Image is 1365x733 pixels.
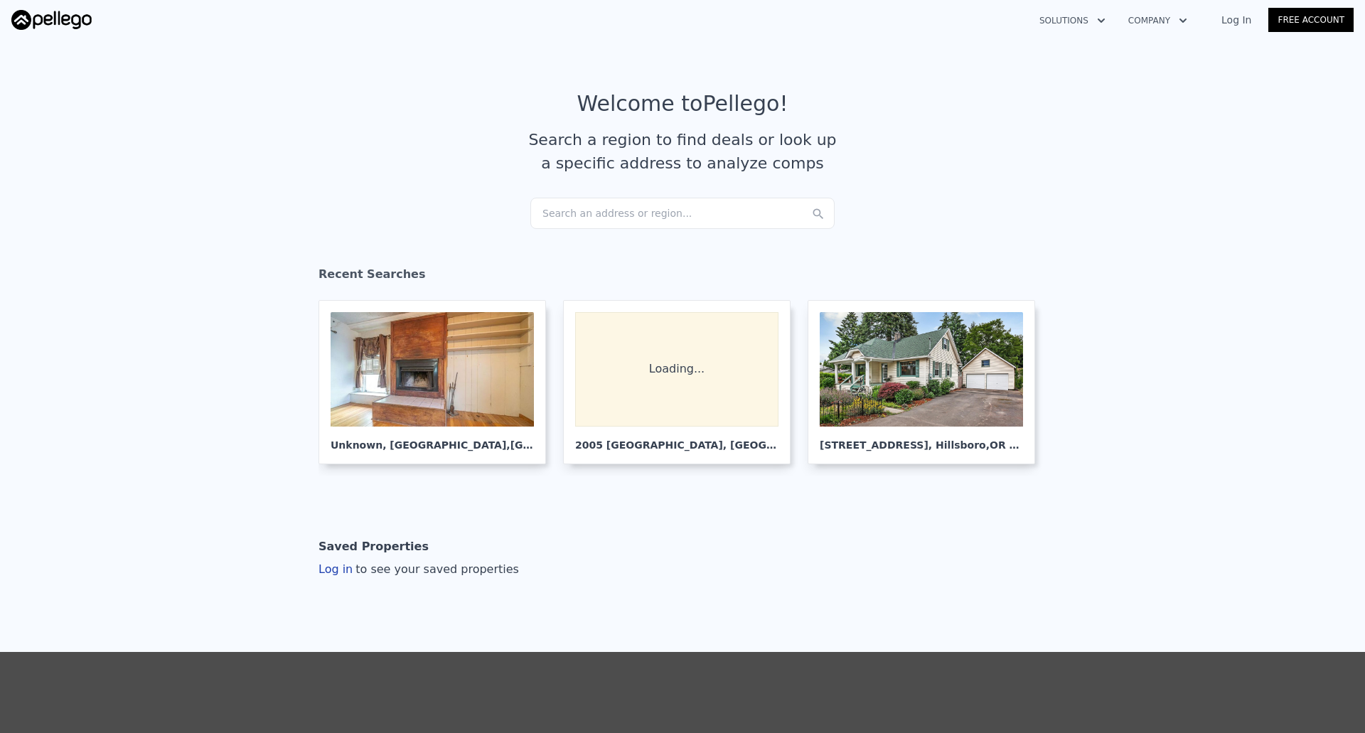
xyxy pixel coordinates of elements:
div: [STREET_ADDRESS] , Hillsboro [820,427,1023,452]
span: , [GEOGRAPHIC_DATA] 78223 [506,439,665,451]
a: Loading... 2005 [GEOGRAPHIC_DATA], [GEOGRAPHIC_DATA] [563,300,802,464]
div: Log in [318,561,519,578]
div: Loading... [575,312,778,427]
button: Company [1117,8,1199,33]
div: Recent Searches [318,255,1046,300]
div: Welcome to Pellego ! [577,91,788,117]
div: 2005 [GEOGRAPHIC_DATA] , [GEOGRAPHIC_DATA] [575,427,778,452]
img: Pellego [11,10,92,30]
div: Saved Properties [318,533,429,561]
a: Unknown, [GEOGRAPHIC_DATA],[GEOGRAPHIC_DATA] 78223 [318,300,557,464]
a: Log In [1204,13,1268,27]
div: Search a region to find deals or look up a specific address to analyze comps [523,128,842,175]
span: , OR 97123 [986,439,1044,451]
div: Unknown , [GEOGRAPHIC_DATA] [331,427,534,452]
div: Search an address or region... [530,198,835,229]
a: Free Account [1268,8,1354,32]
a: [STREET_ADDRESS], Hillsboro,OR 97123 [808,300,1046,464]
button: Solutions [1028,8,1117,33]
span: to see your saved properties [353,562,519,576]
